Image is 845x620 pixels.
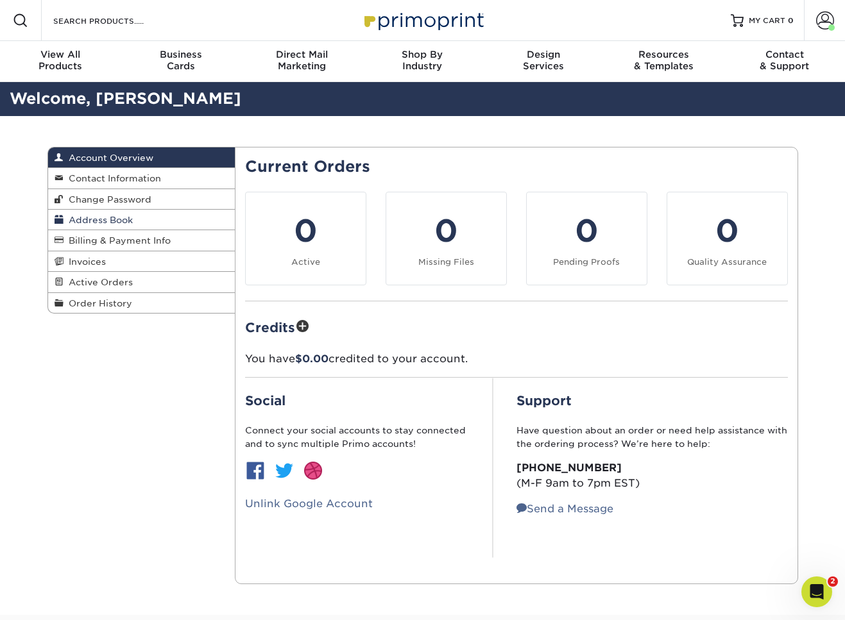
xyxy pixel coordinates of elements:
[48,168,235,189] a: Contact Information
[483,49,604,60] span: Design
[245,192,366,285] a: 0 Active
[121,41,241,82] a: BusinessCards
[48,210,235,230] a: Address Book
[274,460,294,481] img: btn-twitter.jpg
[64,256,106,267] span: Invoices
[245,351,788,367] p: You have credited to your account.
[241,49,362,60] span: Direct Mail
[516,424,788,450] p: Have question about an order or need help assistance with the ordering process? We’re here to help:
[604,49,724,60] span: Resources
[291,257,320,267] small: Active
[64,277,133,287] span: Active Orders
[245,460,266,481] img: btn-facebook.jpg
[48,251,235,272] a: Invoices
[526,192,647,285] a: 0 Pending Proofs
[245,498,373,510] a: Unlink Google Account
[362,49,482,60] span: Shop By
[359,6,487,34] img: Primoprint
[64,235,171,246] span: Billing & Payment Info
[675,208,780,254] div: 0
[295,353,329,365] span: $0.00
[253,208,358,254] div: 0
[534,208,639,254] div: 0
[64,153,153,163] span: Account Overview
[604,41,724,82] a: Resources& Templates
[362,49,482,72] div: Industry
[483,49,604,72] div: Services
[64,173,161,183] span: Contact Information
[724,49,845,60] span: Contact
[724,49,845,72] div: & Support
[64,298,132,308] span: Order History
[48,293,235,313] a: Order History
[516,393,788,408] h2: Support
[48,189,235,210] a: Change Password
[516,462,622,474] strong: [PHONE_NUMBER]
[48,147,235,168] a: Account Overview
[52,13,177,28] input: SEARCH PRODUCTS.....
[64,215,133,225] span: Address Book
[245,393,470,408] h2: Social
[386,192,507,285] a: 0 Missing Files
[241,49,362,72] div: Marketing
[48,230,235,251] a: Billing & Payment Info
[828,576,838,587] span: 2
[687,257,767,267] small: Quality Assurance
[749,15,785,26] span: MY CART
[483,41,604,82] a: DesignServices
[245,158,788,176] h2: Current Orders
[303,460,323,481] img: btn-dribbble.jpg
[48,272,235,292] a: Active Orders
[121,49,241,72] div: Cards
[245,317,788,337] h2: Credits
[788,16,794,25] span: 0
[418,257,474,267] small: Missing Files
[241,41,362,82] a: Direct MailMarketing
[553,257,620,267] small: Pending Proofs
[724,41,845,82] a: Contact& Support
[516,503,613,515] a: Send a Message
[245,424,470,450] p: Connect your social accounts to stay connected and to sync multiple Primo accounts!
[604,49,724,72] div: & Templates
[801,576,832,607] iframe: Intercom live chat
[516,460,788,491] p: (M-F 9am to 7pm EST)
[667,192,788,285] a: 0 Quality Assurance
[121,49,241,60] span: Business
[394,208,499,254] div: 0
[64,194,151,205] span: Change Password
[362,41,482,82] a: Shop ByIndustry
